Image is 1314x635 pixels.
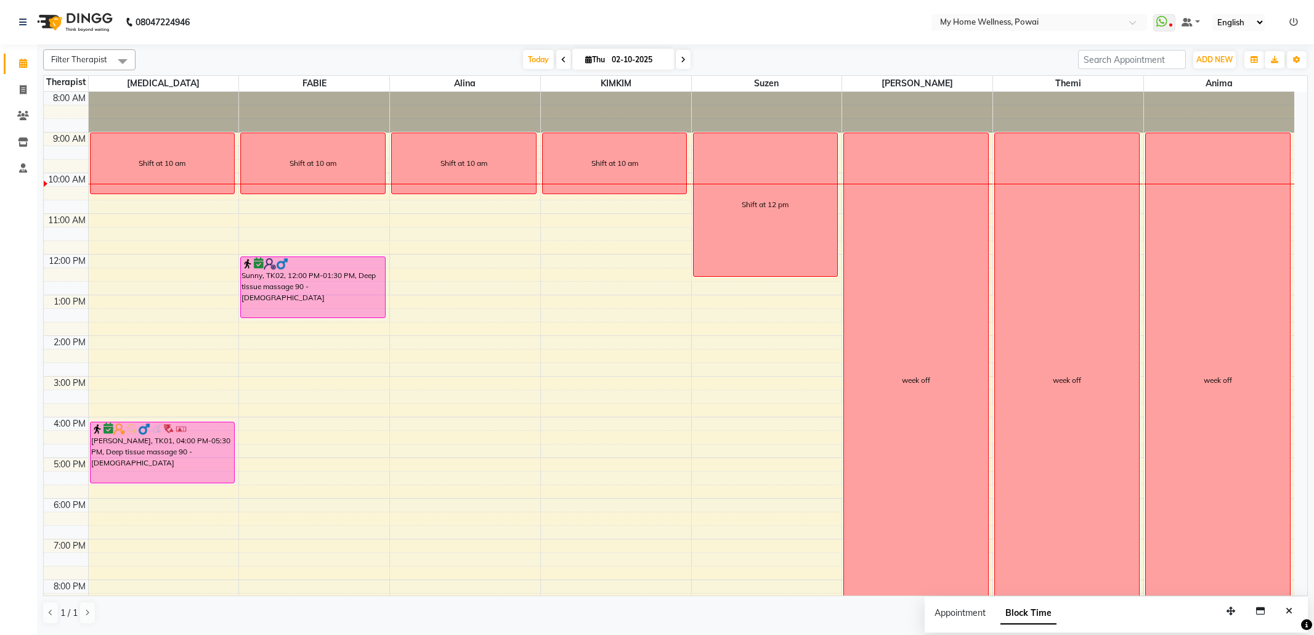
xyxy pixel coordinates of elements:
[239,76,389,91] span: FABIE
[1000,602,1056,625] span: Block Time
[51,92,88,105] div: 8:00 AM
[742,199,789,210] div: Shift at 12 pm
[1204,375,1232,386] div: week off
[582,55,608,64] span: Thu
[608,51,670,69] input: 2025-10-02
[993,76,1143,91] span: Themi
[591,158,638,169] div: Shift at 10 am
[541,76,691,91] span: KIMKIM
[31,5,116,39] img: logo
[51,417,88,430] div: 4:00 PM
[51,539,88,552] div: 7:00 PM
[1196,55,1233,64] span: ADD NEW
[46,214,88,227] div: 11:00 AM
[51,54,107,64] span: Filter Therapist
[51,295,88,308] div: 1:00 PM
[51,377,88,390] div: 3:00 PM
[1193,51,1236,68] button: ADD NEW
[440,158,487,169] div: Shift at 10 am
[60,607,78,620] span: 1 / 1
[390,76,540,91] span: Alina
[1280,602,1298,621] button: Close
[51,458,88,471] div: 5:00 PM
[91,422,235,483] div: [PERSON_NAME], TK01, 04:00 PM-05:30 PM, Deep tissue massage 90 - [DEMOGRAPHIC_DATA]
[44,76,88,89] div: Therapist
[523,50,554,69] span: Today
[935,607,986,618] span: Appointment
[1053,375,1081,386] div: week off
[692,76,842,91] span: Suzen
[46,255,88,268] div: 12:00 PM
[241,257,385,317] div: Sunny, TK02, 12:00 PM-01:30 PM, Deep tissue massage 90 - [DEMOGRAPHIC_DATA]
[139,158,185,169] div: Shift at 10 am
[51,133,88,145] div: 9:00 AM
[902,375,930,386] div: week off
[290,158,336,169] div: Shift at 10 am
[51,580,88,593] div: 8:00 PM
[842,76,992,91] span: [PERSON_NAME]
[46,173,88,186] div: 10:00 AM
[1144,76,1294,91] span: Anima
[136,5,190,39] b: 08047224946
[51,499,88,512] div: 6:00 PM
[51,336,88,349] div: 2:00 PM
[89,76,239,91] span: [MEDICAL_DATA]
[1078,50,1186,69] input: Search Appointment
